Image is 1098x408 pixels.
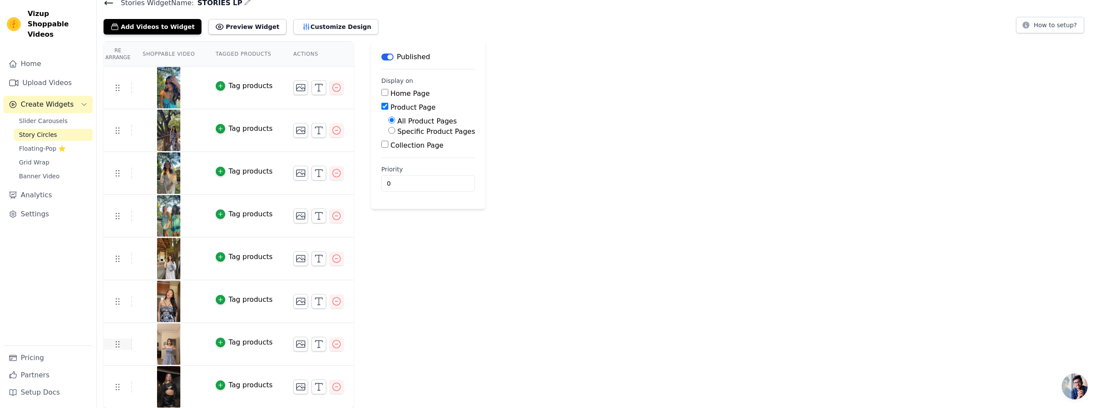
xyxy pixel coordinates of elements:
[157,366,181,408] img: reel-preview-ac7d6e-1a.myshopify.com-3674428716091725181_67598941526.jpeg
[229,252,273,262] div: Tag products
[1016,23,1084,31] a: How to setup?
[157,110,181,151] img: tn-c9b6ad68cd8243d5b44f6a9fbf59c336.png
[157,195,181,237] img: tn-56218742460843389964fad62e664d62.png
[293,251,308,266] button: Change Thumbnail
[7,17,21,31] img: Vizup
[3,74,93,92] a: Upload Videos
[381,165,475,174] label: Priority
[3,55,93,73] a: Home
[14,129,93,141] a: Story Circles
[14,170,93,182] a: Banner Video
[216,252,273,262] button: Tag products
[397,52,430,62] p: Published
[104,42,132,66] th: Re Arrange
[216,123,273,134] button: Tag products
[229,380,273,390] div: Tag products
[14,142,93,155] a: Floating-Pop ⭐
[390,103,436,111] label: Product Page
[3,206,93,223] a: Settings
[216,209,273,219] button: Tag products
[132,42,205,66] th: Shoppable Video
[229,209,273,219] div: Tag products
[229,123,273,134] div: Tag products
[293,166,308,180] button: Change Thumbnail
[390,89,430,98] label: Home Page
[283,42,354,66] th: Actions
[1062,373,1088,399] div: Bate-papo aberto
[157,281,181,322] img: tn-aca192a46fc645f289b8d4f276b1b5fe.png
[3,367,93,384] a: Partners
[216,81,273,91] button: Tag products
[229,166,273,177] div: Tag products
[229,337,273,348] div: Tag products
[293,209,308,223] button: Change Thumbnail
[229,294,273,305] div: Tag products
[216,380,273,390] button: Tag products
[293,380,308,394] button: Change Thumbnail
[397,117,457,125] label: All Product Pages
[293,19,378,35] button: Customize Design
[14,156,93,168] a: Grid Wrap
[381,76,413,85] legend: Display on
[390,141,444,149] label: Collection Page
[216,294,273,305] button: Tag products
[19,158,49,167] span: Grid Wrap
[104,19,201,35] button: Add Videos to Widget
[397,127,475,136] label: Specific Product Pages
[293,80,308,95] button: Change Thumbnail
[205,42,283,66] th: Tagged Products
[19,144,66,153] span: Floating-Pop ⭐
[293,337,308,351] button: Change Thumbnail
[293,294,308,309] button: Change Thumbnail
[208,19,286,35] button: Preview Widget
[157,323,181,365] img: reel-preview-ac7d6e-1a.myshopify.com-3467059801873629313_67598941526.jpeg
[3,96,93,113] button: Create Widgets
[1016,17,1084,33] button: How to setup?
[216,337,273,348] button: Tag products
[157,152,181,194] img: tn-6b8f8425047145778dfe9786abcd8088.png
[19,117,68,125] span: Slider Carousels
[3,349,93,367] a: Pricing
[19,130,57,139] span: Story Circles
[21,99,74,110] span: Create Widgets
[157,238,181,279] img: tn-518a35e97abb45a182242d7729cefc8b.png
[216,166,273,177] button: Tag products
[19,172,60,180] span: Banner Video
[14,115,93,127] a: Slider Carousels
[3,187,93,204] a: Analytics
[28,9,89,40] span: Vizup Shoppable Videos
[3,384,93,401] a: Setup Docs
[293,123,308,138] button: Change Thumbnail
[229,81,273,91] div: Tag products
[157,67,181,108] img: tn-2d73bc917e1749c794c6c02afd2728f4.png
